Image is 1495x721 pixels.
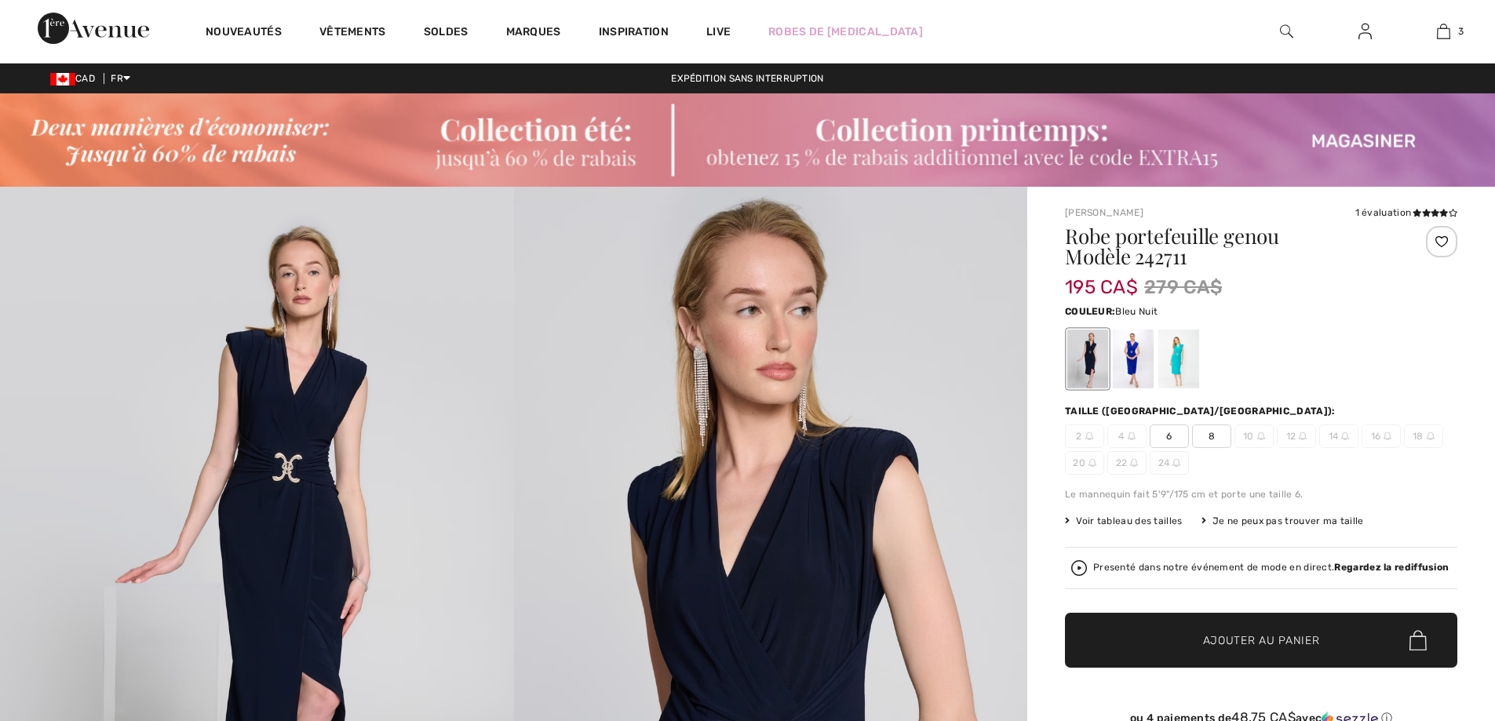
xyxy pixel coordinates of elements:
[1346,22,1384,42] a: Se connecter
[1437,22,1450,41] img: Mon panier
[1150,424,1189,448] span: 6
[1277,424,1316,448] span: 12
[1172,459,1180,467] img: ring-m.svg
[1065,451,1104,475] span: 20
[768,24,923,40] a: Robes de [MEDICAL_DATA]
[706,24,731,40] a: Live
[1065,424,1104,448] span: 2
[1334,562,1449,573] strong: Regardez la rediffusion
[1458,24,1464,38] span: 3
[319,25,386,42] a: Vêtements
[1201,514,1364,528] div: Je ne peux pas trouver ma taille
[1113,330,1154,388] div: Saphir Royal 163
[1085,432,1093,440] img: ring-m.svg
[1065,260,1138,298] span: 195 CA$
[206,25,282,42] a: Nouveautés
[1404,424,1443,448] span: 18
[50,73,75,86] img: Canadian Dollar
[50,73,101,84] span: CAD
[1065,226,1392,267] h1: Robe portefeuille genou Modèle 242711
[1065,207,1143,218] a: [PERSON_NAME]
[1067,330,1108,388] div: Bleu Nuit
[424,25,469,42] a: Soldes
[1280,22,1293,41] img: recherche
[1158,330,1199,388] div: Ocean blue
[1065,613,1457,668] button: Ajouter au panier
[1093,563,1449,573] div: Presenté dans notre événement de mode en direct.
[1203,632,1320,649] span: Ajouter au panier
[1384,432,1391,440] img: ring-m.svg
[506,25,561,42] a: Marques
[111,73,130,84] span: FR
[1115,306,1158,317] span: Bleu Nuit
[1358,22,1372,41] img: Mes infos
[38,13,149,44] img: 1ère Avenue
[1071,560,1087,576] img: Regardez la rediffusion
[1065,306,1115,317] span: Couleur:
[1395,603,1479,643] iframe: Ouvre un widget dans lequel vous pouvez trouver plus d’informations
[1427,432,1435,440] img: ring-m.svg
[1362,424,1401,448] span: 16
[1150,451,1189,475] span: 24
[1107,424,1147,448] span: 4
[1107,451,1147,475] span: 22
[1319,424,1358,448] span: 14
[1341,432,1349,440] img: ring-m.svg
[1088,459,1096,467] img: ring-m.svg
[1405,22,1482,41] a: 3
[1299,432,1307,440] img: ring-m.svg
[1128,432,1136,440] img: ring-m.svg
[599,25,669,42] span: Inspiration
[1234,424,1274,448] span: 10
[1065,487,1457,501] div: Le mannequin fait 5'9"/175 cm et porte une taille 6.
[1355,206,1457,220] div: 1 évaluation
[1065,404,1339,418] div: Taille ([GEOGRAPHIC_DATA]/[GEOGRAPHIC_DATA]):
[1130,459,1138,467] img: ring-m.svg
[1144,273,1222,301] span: 279 CA$
[1257,432,1265,440] img: ring-m.svg
[1065,514,1183,528] span: Voir tableau des tailles
[1192,424,1231,448] span: 8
